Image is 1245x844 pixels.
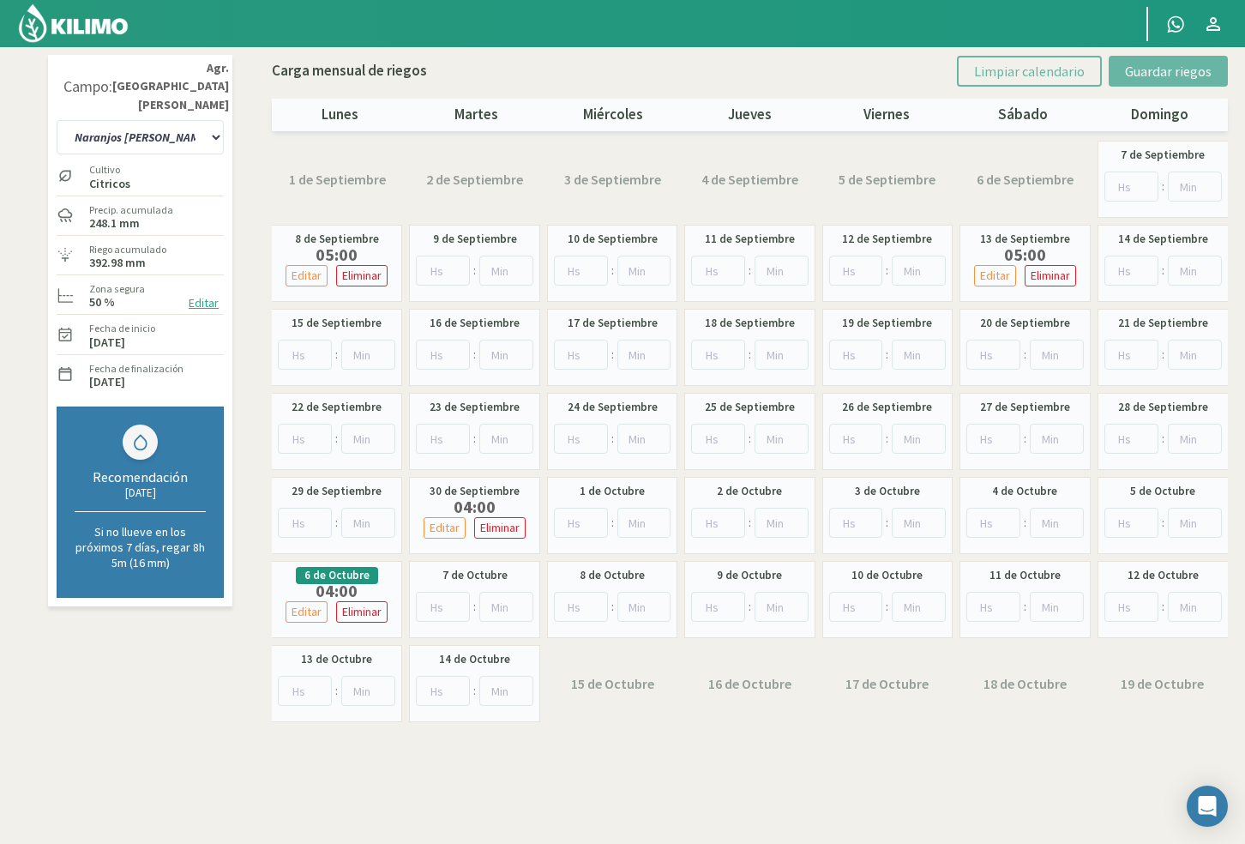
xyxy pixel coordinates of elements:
[1168,172,1222,202] input: Min
[682,104,818,126] p: jueves
[970,248,1080,262] label: 05:00
[611,346,614,364] span: :
[17,3,129,44] img: Kilimo
[1162,178,1164,196] span: :
[1187,786,1228,827] div: Open Intercom Messenger
[755,340,809,370] input: Min
[479,256,533,286] input: Min
[1030,340,1084,370] input: Min
[1025,265,1076,286] button: Eliminar
[89,178,130,190] label: Citricos
[705,231,795,248] label: 11 de Septiembre
[1130,483,1195,500] label: 5 de Octubre
[842,231,932,248] label: 12 de Septiembre
[292,602,322,622] p: Editar
[749,430,751,448] span: :
[886,598,888,616] span: :
[708,673,791,694] label: 16 de Octubre
[554,424,608,454] input: Hs
[281,248,392,262] label: 05:00
[818,104,954,126] p: viernes
[416,340,470,370] input: Hs
[278,508,332,538] input: Hs
[691,592,745,622] input: Hs
[545,104,682,126] p: miércoles
[430,483,520,500] label: 30 de Septiembre
[755,424,809,454] input: Min
[479,340,533,370] input: Min
[75,485,206,500] div: [DATE]
[886,514,888,532] span: :
[980,399,1070,416] label: 27 de Septiembre
[112,59,229,114] strong: Agr. [GEOGRAPHIC_DATA][PERSON_NAME]
[829,340,883,370] input: Hs
[701,169,798,190] label: 4 de Septiembre
[1162,262,1164,280] span: :
[554,256,608,286] input: Hs
[829,424,883,454] input: Hs
[75,468,206,485] div: Recomendación
[992,483,1057,500] label: 4 de Octubre
[416,676,470,706] input: Hs
[580,483,645,500] label: 1 de Octubre
[89,361,183,377] label: Fecha de finalización
[286,601,328,623] button: Editar
[829,508,883,538] input: Hs
[301,651,372,668] label: 13 de Octubre
[966,508,1020,538] input: Hs
[980,231,1070,248] label: 13 de Septiembre
[89,297,115,308] label: 50 %
[336,265,388,286] button: Eliminar
[272,60,427,82] p: Carga mensual de riegos
[1104,592,1158,622] input: Hs
[974,63,1085,80] span: Limpiar calendario
[829,592,883,622] input: Hs
[430,315,520,332] label: 16 de Septiembre
[1024,430,1026,448] span: :
[892,508,946,538] input: Min
[705,399,795,416] label: 25 de Septiembre
[886,262,888,280] span: :
[842,315,932,332] label: 19 de Septiembre
[336,601,388,623] button: Eliminar
[335,430,338,448] span: :
[755,592,809,622] input: Min
[278,340,332,370] input: Hs
[426,169,523,190] label: 2 de Septiembre
[289,169,386,190] label: 1 de Septiembre
[580,567,645,584] label: 8 de Octubre
[886,346,888,364] span: :
[1024,514,1026,532] span: :
[755,508,809,538] input: Min
[554,592,608,622] input: Hs
[1030,424,1084,454] input: Min
[980,315,1070,332] label: 20 de Septiembre
[473,346,476,364] span: :
[1118,231,1208,248] label: 14 de Septiembre
[342,266,382,286] p: Eliminar
[479,424,533,454] input: Min
[691,256,745,286] input: Hs
[1168,508,1222,538] input: Min
[480,518,520,538] p: Eliminar
[1121,673,1204,694] label: 19 de Octubre
[75,524,206,570] p: Si no llueve en los próximos 7 días, regar 8h 5m (16 mm)
[568,399,658,416] label: 24 de Septiembre
[839,169,935,190] label: 5 de Septiembre
[691,424,745,454] input: Hs
[416,592,470,622] input: Hs
[281,584,392,598] label: 04:00
[554,340,608,370] input: Hs
[473,262,476,280] span: :
[564,169,661,190] label: 3 de Septiembre
[473,682,476,700] span: :
[886,430,888,448] span: :
[749,514,751,532] span: :
[89,202,173,218] label: Precip. acumulada
[1024,346,1026,364] span: :
[954,104,1091,126] p: sábado
[292,315,382,332] label: 15 de Septiembre
[341,424,395,454] input: Min
[691,340,745,370] input: Hs
[1118,399,1208,416] label: 28 de Septiembre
